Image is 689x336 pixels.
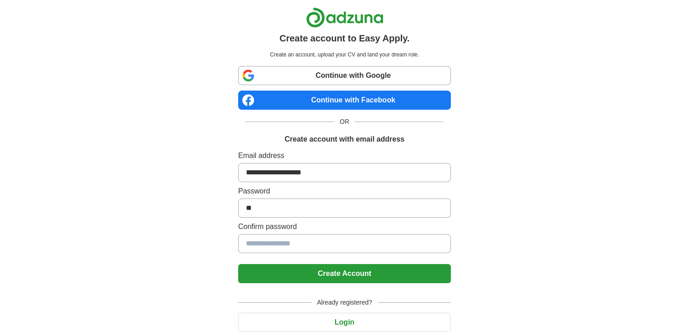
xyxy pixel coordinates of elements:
[238,66,451,85] a: Continue with Google
[238,264,451,283] button: Create Account
[334,117,355,127] span: OR
[311,298,378,307] span: Already registered?
[238,150,451,161] label: Email address
[285,134,404,145] h1: Create account with email address
[238,91,451,110] a: Continue with Facebook
[238,313,451,332] button: Login
[240,51,449,59] p: Create an account, upload your CV and land your dream role.
[306,7,383,28] img: Adzuna logo
[238,318,451,326] a: Login
[238,186,451,197] label: Password
[238,221,451,232] label: Confirm password
[280,31,410,45] h1: Create account to Easy Apply.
